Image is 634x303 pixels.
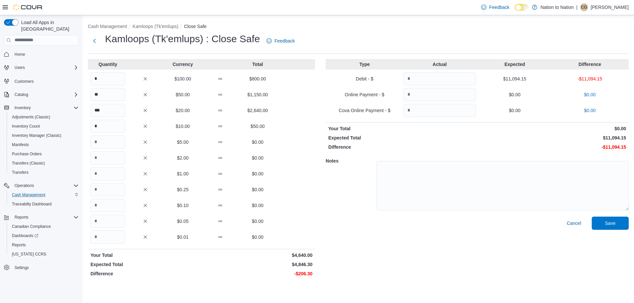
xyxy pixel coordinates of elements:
[7,222,81,231] button: Canadian Compliance
[12,224,51,229] span: Canadian Compliance
[15,65,25,70] span: Users
[554,107,626,114] p: $0.00
[12,213,79,221] span: Reports
[12,182,79,190] span: Operations
[9,122,79,130] span: Inventory Count
[592,217,629,230] button: Save
[12,161,45,166] span: Transfers (Classic)
[9,122,43,130] a: Inventory Count
[240,123,275,130] p: $50.00
[478,107,551,114] p: $0.00
[12,124,40,129] span: Inventory Count
[240,155,275,161] p: $0.00
[105,32,260,45] h1: Kamloops (Tk'emlups) : Close Safe
[90,104,125,117] input: Quantity
[12,242,26,248] span: Reports
[12,77,36,85] a: Customers
[404,88,476,101] input: Quantity
[478,76,551,82] p: $11,094.15
[203,270,312,277] p: -$206.30
[240,139,275,145] p: $0.00
[90,215,125,228] input: Quantity
[404,61,476,68] p: Actual
[12,192,45,197] span: Cash Management
[264,34,297,47] a: Feedback
[12,264,31,272] a: Settings
[564,217,584,230] button: Cancel
[90,230,125,244] input: Quantity
[1,213,81,222] button: Reports
[12,64,27,72] button: Users
[328,76,401,82] p: Debit - $
[9,159,79,167] span: Transfers (Classic)
[12,77,79,85] span: Customers
[9,232,79,240] span: Dashboards
[404,72,476,85] input: Quantity
[12,64,79,72] span: Users
[9,159,48,167] a: Transfers (Classic)
[7,159,81,168] button: Transfers (Classic)
[7,149,81,159] button: Purchase Orders
[90,261,200,268] p: Expected Total
[7,112,81,122] button: Adjustments (Classic)
[165,91,200,98] p: $50.00
[581,3,587,11] span: CG
[328,61,401,68] p: Type
[478,61,551,68] p: Expected
[489,4,509,11] span: Feedback
[328,135,476,141] p: Expected Total
[240,91,275,98] p: $1,150.00
[478,125,626,132] p: $0.00
[165,123,200,130] p: $10.00
[12,182,37,190] button: Operations
[7,199,81,209] button: Traceabilty Dashboard
[90,199,125,212] input: Quantity
[18,19,79,32] span: Load All Apps in [GEOGRAPHIC_DATA]
[1,49,81,59] button: Home
[326,154,375,167] h5: Notes
[13,4,43,11] img: Cova
[7,240,81,250] button: Reports
[9,223,53,230] a: Canadian Compliance
[12,170,28,175] span: Transfers
[12,142,29,147] span: Manifests
[9,200,54,208] a: Traceabilty Dashboard
[9,113,79,121] span: Adjustments (Classic)
[328,125,476,132] p: Your Total
[580,3,588,11] div: Cam Gottfriedson
[328,91,401,98] p: Online Payment - $
[1,90,81,99] button: Catalog
[240,107,275,114] p: $2,640.00
[1,181,81,190] button: Operations
[9,223,79,230] span: Canadian Compliance
[12,50,79,58] span: Home
[9,168,79,176] span: Transfers
[541,3,574,11] p: Nation to Nation
[165,186,200,193] p: $0.25
[515,4,529,11] input: Dark Mode
[240,170,275,177] p: $0.00
[9,150,45,158] a: Purchase Orders
[12,151,42,157] span: Purchase Orders
[203,252,312,258] p: $4,640.00
[165,61,200,68] p: Currency
[165,170,200,177] p: $1.00
[7,122,81,131] button: Inventory Count
[15,183,34,188] span: Operations
[90,72,125,85] input: Quantity
[9,241,28,249] a: Reports
[576,3,578,11] p: |
[165,107,200,114] p: $20.00
[9,250,79,258] span: Washington CCRS
[90,270,200,277] p: Difference
[12,104,79,112] span: Inventory
[1,103,81,112] button: Inventory
[9,168,31,176] a: Transfers
[15,265,29,270] span: Settings
[12,104,33,112] button: Inventory
[240,186,275,193] p: $0.00
[1,76,81,86] button: Customers
[240,234,275,240] p: $0.00
[165,139,200,145] p: $5.00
